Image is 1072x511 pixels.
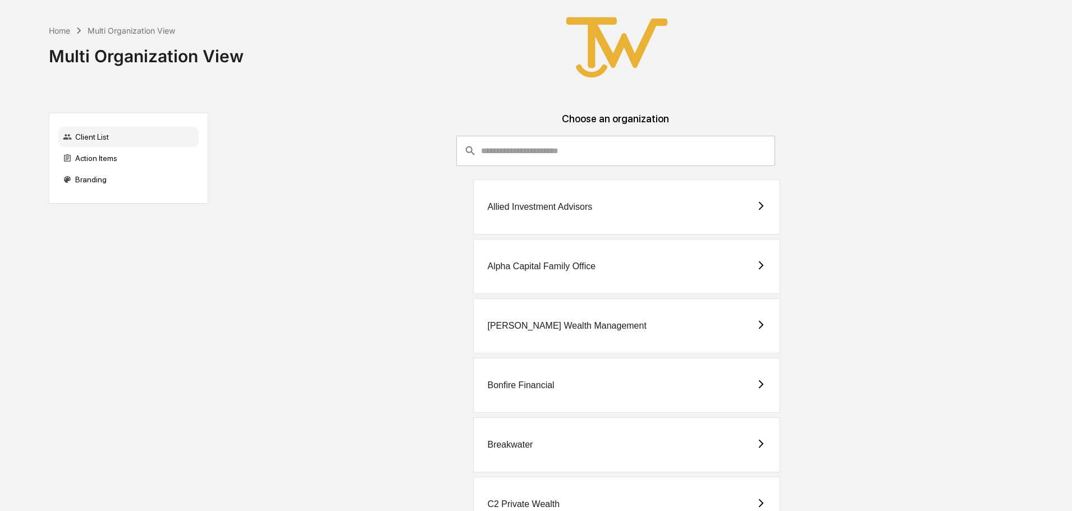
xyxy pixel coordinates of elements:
div: Multi Organization View [49,37,244,66]
div: Allied Investment Advisors [487,202,592,212]
img: True West [561,9,673,86]
div: Choose an organization [217,113,1014,136]
div: Bonfire Financial [487,380,554,390]
div: C2 Private Wealth [487,499,560,509]
div: Alpha Capital Family Office [487,261,595,271]
div: Client List [58,127,199,147]
div: Action Items [58,148,199,168]
div: Multi Organization View [88,26,175,35]
div: Branding [58,169,199,190]
div: Home [49,26,70,35]
div: Breakwater [487,440,533,450]
div: consultant-dashboard__filter-organizations-search-bar [456,136,775,166]
div: [PERSON_NAME] Wealth Management [487,321,646,331]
